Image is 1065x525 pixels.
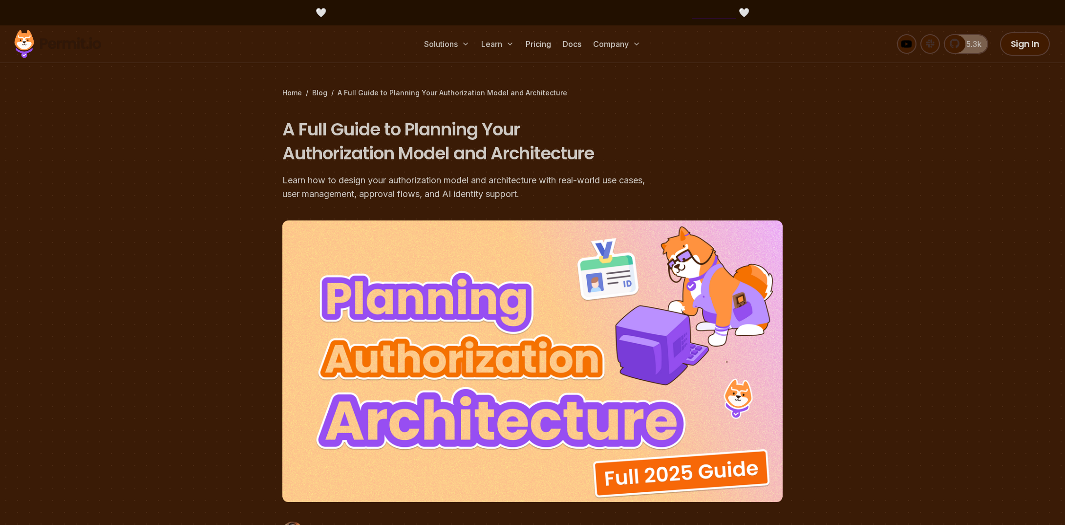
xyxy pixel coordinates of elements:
button: Solutions [420,34,473,54]
div: 🤍 🤍 [23,6,1042,20]
img: Permit logo [10,27,106,61]
span: [DOMAIN_NAME] - Permit's New Platform for Enterprise-Grade AI Agent Security | [329,6,736,19]
button: Company [589,34,644,54]
button: Learn [477,34,518,54]
a: 5.3k [944,34,988,54]
h1: A Full Guide to Planning Your Authorization Model and Architecture [282,117,658,166]
div: / / [282,88,783,98]
span: 5.3k [960,38,981,50]
a: Pricing [522,34,555,54]
a: Try it here [692,6,736,19]
a: Sign In [1000,32,1050,56]
a: Blog [312,88,327,98]
a: Docs [559,34,585,54]
div: Learn how to design your authorization model and architecture with real-world use cases, user man... [282,174,658,201]
img: A Full Guide to Planning Your Authorization Model and Architecture [282,220,783,502]
a: Home [282,88,302,98]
